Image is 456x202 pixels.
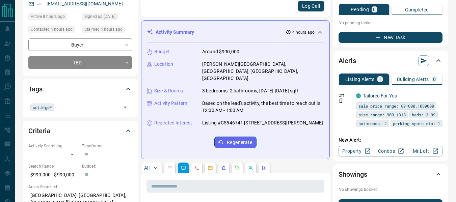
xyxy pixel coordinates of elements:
p: Activity Summary [156,29,194,36]
p: Based on the lead's activity, the best time to reach out is: 12:00 AM - 1:00 AM [202,100,324,114]
button: Log Call [298,1,324,11]
div: Sat Aug 16 2025 [28,26,79,35]
p: Pending [351,7,369,12]
p: All [144,166,150,170]
a: [EMAIL_ADDRESS][DOMAIN_NAME] [47,1,123,6]
span: parking spots min: 1 [393,120,440,127]
a: Tailored For You [363,93,397,98]
svg: Opportunities [248,165,253,171]
h2: Tags [28,84,42,94]
svg: Emails [208,165,213,171]
p: Budget: [82,163,132,169]
span: Active 8 hours ago [31,13,65,20]
p: Size & Rooms [154,87,183,94]
svg: Agent Actions [262,165,267,171]
p: Activity Pattern [154,100,187,107]
div: Buyer [28,38,132,51]
span: Contacted 4 hours ago [31,26,73,33]
p: Budget [154,48,170,55]
span: size range: 900,1318 [358,111,406,118]
p: Areas Searched: [28,184,132,190]
p: [PERSON_NAME][GEOGRAPHIC_DATA], [GEOGRAPHIC_DATA], [GEOGRAPHIC_DATA], [GEOGRAPHIC_DATA] [202,61,324,82]
svg: Lead Browsing Activity [181,165,186,171]
svg: Calls [194,165,199,171]
button: New Task [339,32,442,43]
p: Repeated Interest [154,119,192,126]
button: Open [120,103,130,112]
h2: Showings [339,169,367,180]
h2: Alerts [339,55,356,66]
span: sale price range: 891000,1089000 [358,103,434,109]
div: Mon May 20 2024 [82,13,132,22]
a: Property [339,146,373,156]
a: Condos [373,146,408,156]
p: Listing Alerts [345,77,375,82]
p: 1 [379,77,381,82]
svg: Push Notification Only [339,98,343,103]
div: Alerts [339,53,442,69]
p: Building Alerts [397,77,429,82]
p: Around $990,000 [202,48,239,55]
span: bathrooms: 2 [358,120,387,127]
div: TBD [28,56,132,69]
span: Signed up [DATE] [84,13,115,20]
div: condos.ca [356,93,361,98]
p: Listing #C5546741 [STREET_ADDRESS][PERSON_NAME] [202,119,323,126]
p: $990,000 - $990,000 [28,169,79,180]
div: Tags [28,81,132,97]
p: New Alert: [339,137,442,144]
svg: Email Verified [37,2,42,6]
p: No showings booked [339,186,442,193]
p: 0 [373,7,376,12]
a: Mr.Loft [408,146,442,156]
span: beds: 3-99 [412,111,435,118]
div: Criteria [28,123,132,139]
p: 4 hours ago [292,29,315,35]
p: Location [154,61,173,68]
p: Actively Searching: [28,143,79,149]
p: Timeframe: [82,143,132,149]
span: Claimed 4 hours ago [84,26,123,33]
svg: Notes [167,165,172,171]
p: 0 [433,77,436,82]
p: No pending tasks [339,18,442,28]
svg: Listing Alerts [221,165,226,171]
div: Showings [339,166,442,182]
p: Search Range: [28,163,79,169]
p: 3 bedrooms, 2 bathrooms, [DATE]-[DATE] sqft [202,87,299,94]
div: Sat Aug 16 2025 [82,26,132,35]
p: Completed [405,7,429,12]
button: Regenerate [214,137,257,148]
p: Off [339,92,352,98]
div: Sat Aug 16 2025 [28,13,79,22]
svg: Requests [235,165,240,171]
span: college* [33,104,52,111]
h2: Criteria [28,125,50,136]
div: Activity Summary4 hours ago [147,26,324,38]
